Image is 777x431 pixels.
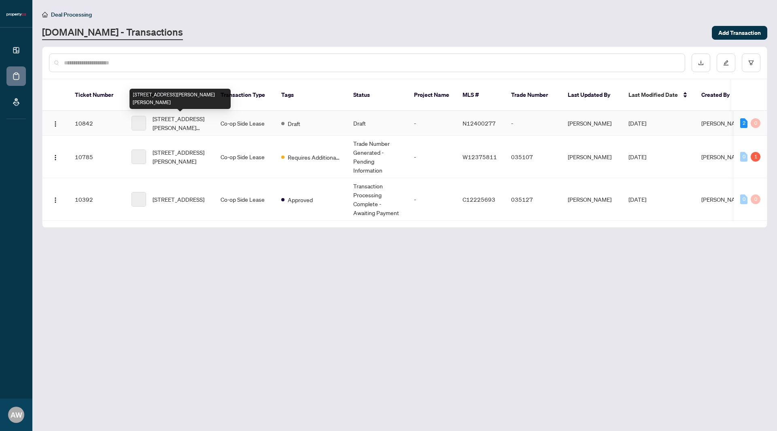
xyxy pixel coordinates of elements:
button: filter [742,53,760,72]
a: [DOMAIN_NAME] - Transactions [42,26,183,40]
img: Logo [52,197,59,203]
div: 1 [751,152,760,162]
span: Requires Additional Docs [288,153,340,162]
td: - [408,178,456,221]
div: 0 [740,194,747,204]
td: 10392 [68,178,125,221]
th: Tags [275,79,347,111]
div: 0 [751,118,760,128]
span: edit [723,60,729,66]
span: [PERSON_NAME] [701,119,745,127]
td: - [505,111,561,136]
span: N12400277 [463,119,496,127]
td: Co-op Side Lease [214,136,275,178]
div: 0 [751,194,760,204]
td: 10842 [68,111,125,136]
button: Logo [49,193,62,206]
span: [DATE] [628,153,646,160]
td: Trade Number Generated - Pending Information [347,136,408,178]
span: W12375811 [463,153,497,160]
span: [STREET_ADDRESS][PERSON_NAME] [153,148,208,166]
img: logo [6,12,26,17]
span: Deal Processing [51,11,92,18]
button: edit [717,53,735,72]
span: C12225693 [463,196,495,203]
th: Project Name [408,79,456,111]
th: Transaction Type [214,79,275,111]
span: [STREET_ADDRESS] [153,195,204,204]
button: Add Transaction [712,26,767,40]
td: Co-op Side Lease [214,111,275,136]
div: [STREET_ADDRESS][PERSON_NAME][PERSON_NAME] [129,89,231,109]
td: 10785 [68,136,125,178]
button: download [692,53,710,72]
span: download [698,60,704,66]
span: [STREET_ADDRESS][PERSON_NAME][PERSON_NAME] [153,114,208,132]
td: [PERSON_NAME] [561,178,622,221]
td: Draft [347,111,408,136]
th: Last Updated By [561,79,622,111]
span: filter [748,60,754,66]
td: - [408,111,456,136]
span: [DATE] [628,196,646,203]
span: Add Transaction [718,26,761,39]
th: Ticket Number [68,79,125,111]
span: Draft [288,119,300,128]
span: Last Modified Date [628,90,678,99]
img: Logo [52,121,59,127]
td: 035127 [505,178,561,221]
span: [PERSON_NAME] [701,196,745,203]
img: Logo [52,154,59,161]
span: [PERSON_NAME] [701,153,745,160]
th: Created By [695,79,743,111]
th: Property Address [125,79,214,111]
td: Transaction Processing Complete - Awaiting Payment [347,178,408,221]
td: [PERSON_NAME] [561,111,622,136]
th: MLS # [456,79,505,111]
span: Approved [288,195,313,204]
span: [DATE] [628,119,646,127]
span: AW [11,409,22,420]
span: home [42,12,48,17]
td: 035107 [505,136,561,178]
button: Logo [49,150,62,163]
th: Last Modified Date [622,79,695,111]
th: Status [347,79,408,111]
div: 0 [740,152,747,162]
button: Logo [49,117,62,130]
td: Co-op Side Lease [214,178,275,221]
td: - [408,136,456,178]
div: 2 [740,118,747,128]
th: Trade Number [505,79,561,111]
td: [PERSON_NAME] [561,136,622,178]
